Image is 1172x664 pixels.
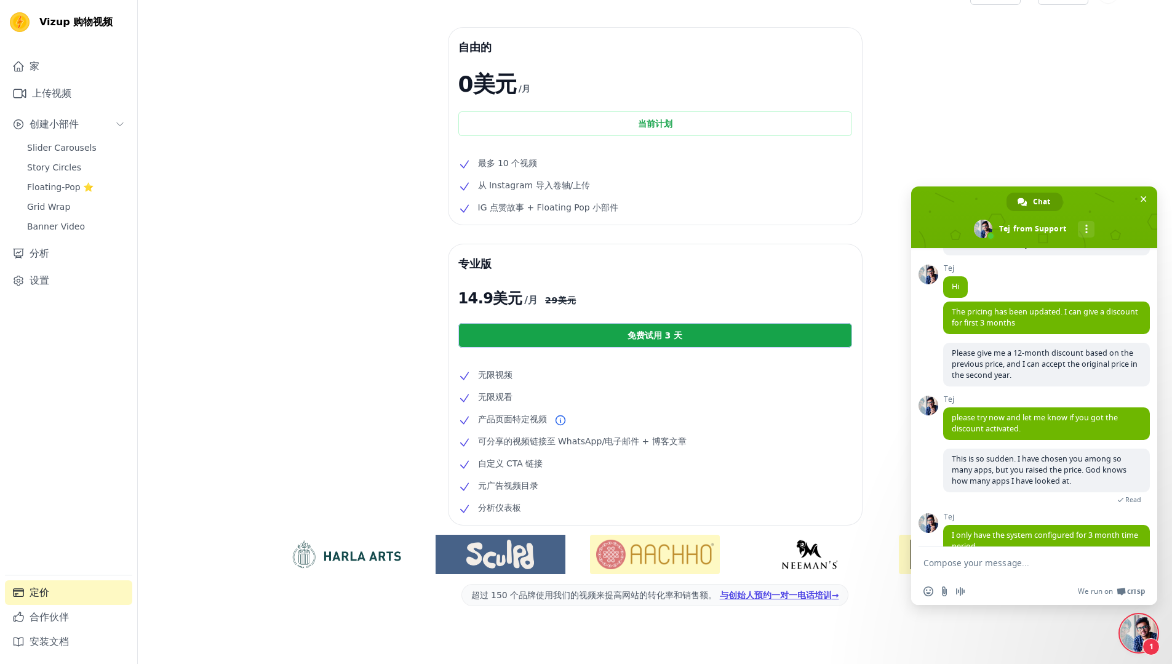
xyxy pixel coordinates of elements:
[1127,586,1145,596] span: Crisp
[1142,638,1160,655] span: 1
[952,306,1138,328] span: The pricing has been updated. I can give a discount for first 3 months
[1078,586,1113,596] span: We run on
[5,112,132,137] button: 创建小部件
[27,161,81,174] span: Story Circles
[39,16,113,28] font: Vizup 购物视频
[20,139,132,156] a: Slider Carousels
[939,586,949,596] span: Send a file
[1125,495,1141,504] span: Read
[20,218,132,235] a: Banner Video
[30,274,49,286] font: 设置
[899,535,1029,574] img: 灵魂花
[1007,193,1062,211] a: Chat
[952,348,1138,380] span: Please give me a 12-month discount based on the previous price, and I can accept the original pri...
[952,454,1126,486] span: This is so sudden. I have chosen you among so many apps, but you raised the price. God knows how ...
[30,636,69,647] font: 安装文档
[493,290,522,307] font: 美元
[590,535,720,574] img: 阿霍
[923,586,933,596] span: Insert an emoji
[5,580,132,605] a: 定价
[923,547,1120,578] textarea: Compose your message...
[478,158,538,168] font: 最多 10 个视频
[436,540,565,569] img: Sculpd US
[638,119,672,129] font: 当前计划
[952,281,959,292] span: Hi
[628,330,683,340] font: 免费试用 3 天
[1078,586,1145,596] a: We run onCrisp
[30,586,49,598] font: 定价
[952,530,1138,551] span: I only have the system configured for 3 month time period.
[458,41,492,54] font: 自由的
[478,202,619,212] font: IG 点赞故事 + Floating Pop 小部件
[5,605,132,630] a: 合作伙伴
[5,81,132,106] a: 上传视频
[744,540,874,569] img: 尼曼
[10,12,30,32] img: Vizup
[458,323,852,348] a: 免费试用 3 天
[952,412,1118,434] span: please try now and let me know if you got the discount activated.
[1137,193,1150,206] span: Close chat
[32,87,71,99] font: 上传视频
[458,71,516,97] font: 0美元
[558,295,576,305] font: 美元
[20,198,132,215] a: Grid Wrap
[478,436,687,446] font: 可分享的视频链接至 WhatsApp/电子邮件 + 博客文章
[478,503,521,513] font: 分析仪表板
[955,586,965,596] span: Audio message
[720,590,839,600] a: 与创始人预约一对一电话培训
[478,180,591,190] font: 从 Instagram 导入卷轴/上传
[524,294,538,306] font: /月
[478,414,547,424] font: 产品页面特定视频
[1120,615,1157,652] a: Close chat
[20,178,132,196] a: Floating-Pop ⭐
[27,181,94,193] span: Floating-Pop ⭐
[943,395,1150,404] span: Tej
[27,142,97,154] span: Slider Carousels
[20,159,132,176] a: Story Circles
[458,290,493,307] font: 14.9
[5,268,132,293] a: 设置
[281,540,411,569] img: 哈拉艺术
[943,264,968,273] span: Tej
[27,220,85,233] span: Banner Video
[458,257,492,270] font: 专业版
[478,370,512,380] font: 无限视频
[943,513,1150,521] span: Tej
[5,630,132,654] a: 安装文档
[30,247,49,259] font: 分析
[1033,193,1050,211] span: Chat
[5,54,132,79] a: 家
[30,118,79,130] font: 创建小部件
[27,201,70,213] span: Grid Wrap
[478,458,543,468] font: 自定义 CTA 链接
[5,241,132,266] a: 分析
[30,611,69,623] font: 合作伙伴
[519,84,530,94] font: /月
[545,295,558,305] font: 29
[478,481,538,490] font: 元广告视频目录
[478,392,512,402] font: 无限观看
[30,60,39,72] font: 家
